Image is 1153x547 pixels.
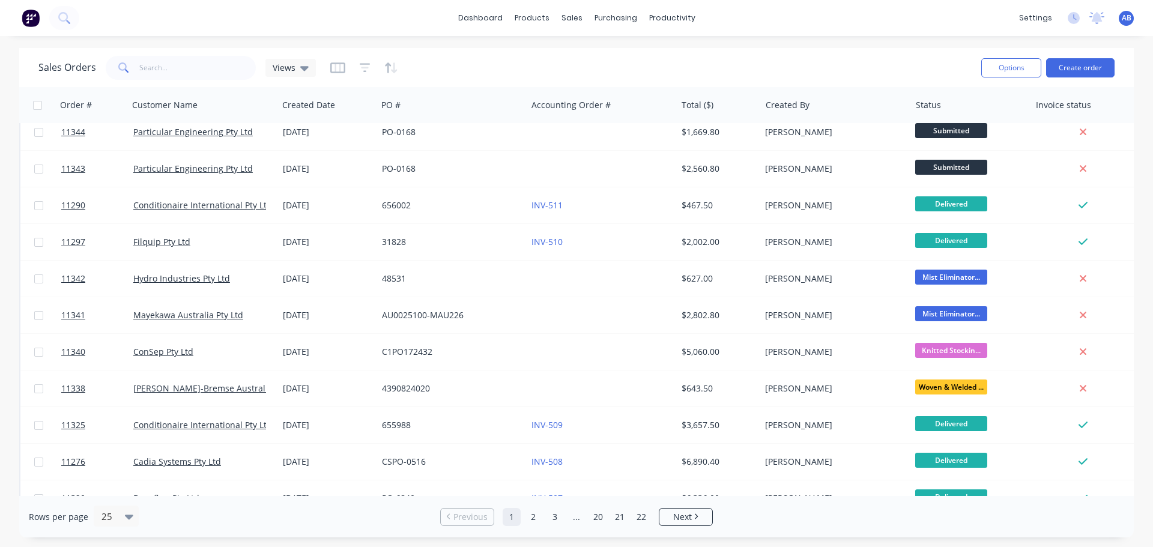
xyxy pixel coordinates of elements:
[382,419,515,431] div: 655988
[915,233,987,248] span: Delivered
[682,419,752,431] div: $3,657.50
[381,99,401,111] div: PO #
[61,126,85,138] span: 11344
[531,199,563,211] a: INV-511
[531,492,563,504] a: INV-507
[682,273,752,285] div: $627.00
[682,456,752,468] div: $6,890.40
[682,309,752,321] div: $2,802.80
[765,492,898,504] div: [PERSON_NAME]
[61,163,85,175] span: 11343
[765,419,898,431] div: [PERSON_NAME]
[915,306,987,321] span: Mist Eliminator...
[61,456,85,468] span: 11276
[1122,13,1131,23] span: AB
[682,346,752,358] div: $5,060.00
[765,382,898,394] div: [PERSON_NAME]
[60,99,92,111] div: Order #
[61,382,85,394] span: 11338
[659,511,712,523] a: Next page
[765,236,898,248] div: [PERSON_NAME]
[382,273,515,285] div: 48531
[29,511,88,523] span: Rows per page
[22,9,40,27] img: Factory
[283,419,372,431] div: [DATE]
[531,419,563,431] a: INV-509
[133,163,253,174] a: Particular Engineering Pty Ltd
[452,9,509,27] a: dashboard
[382,382,515,394] div: 4390824020
[283,346,372,358] div: [DATE]
[1013,9,1058,27] div: settings
[915,270,987,285] span: Mist Eliminator...
[589,508,607,526] a: Page 20
[61,444,133,480] a: 11276
[611,508,629,526] a: Page 21
[682,382,752,394] div: $643.50
[283,163,372,175] div: [DATE]
[441,511,494,523] a: Previous page
[1036,99,1091,111] div: Invoice status
[435,508,718,526] ul: Pagination
[133,236,190,247] a: Filquip Pty Ltd
[61,334,133,370] a: 11340
[682,163,752,175] div: $2,560.80
[632,508,650,526] a: Page 22
[643,9,701,27] div: productivity
[382,456,515,468] div: CSPO-0516
[133,382,302,394] a: [PERSON_NAME]-Bremse Australia Pty Ltd
[61,114,133,150] a: 11344
[382,199,515,211] div: 656002
[61,419,85,431] span: 11325
[61,346,85,358] span: 11340
[765,163,898,175] div: [PERSON_NAME]
[282,99,335,111] div: Created Date
[61,297,133,333] a: 11341
[283,456,372,468] div: [DATE]
[766,99,810,111] div: Created By
[61,236,85,248] span: 11297
[61,199,85,211] span: 11290
[61,187,133,223] a: 11290
[453,511,488,523] span: Previous
[915,343,987,358] span: Knitted Stockin...
[61,273,85,285] span: 11342
[382,236,515,248] div: 31828
[139,56,256,80] input: Search...
[61,309,85,321] span: 11341
[915,160,987,175] span: Submitted
[916,99,941,111] div: Status
[133,419,272,431] a: Conditionaire International Pty Ltd
[915,196,987,211] span: Delivered
[38,62,96,73] h1: Sales Orders
[531,99,611,111] div: Accounting Order #
[673,511,692,523] span: Next
[503,508,521,526] a: Page 1 is your current page
[765,309,898,321] div: [PERSON_NAME]
[765,126,898,138] div: [PERSON_NAME]
[283,492,372,504] div: [DATE]
[981,58,1041,77] button: Options
[555,9,589,27] div: sales
[133,492,199,504] a: Dynaflow Pty Ltd
[915,416,987,431] span: Delivered
[273,61,295,74] span: Views
[61,492,85,504] span: 11320
[382,163,515,175] div: PO-0168
[133,456,221,467] a: Cadia Systems Pty Ltd
[382,126,515,138] div: PO-0168
[61,480,133,516] a: 11320
[682,236,752,248] div: $2,002.00
[765,273,898,285] div: [PERSON_NAME]
[765,456,898,468] div: [PERSON_NAME]
[382,309,515,321] div: AU0025100-MAU226
[283,309,372,321] div: [DATE]
[61,151,133,187] a: 11343
[567,508,586,526] a: Jump forward
[915,489,987,504] span: Delivered
[133,346,193,357] a: ConSep Pty Ltd
[682,99,713,111] div: Total ($)
[283,236,372,248] div: [DATE]
[283,273,372,285] div: [DATE]
[132,99,198,111] div: Customer Name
